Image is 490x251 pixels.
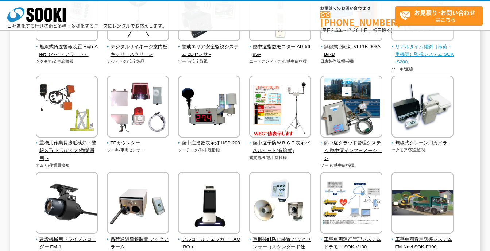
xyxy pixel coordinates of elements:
[331,27,342,34] span: 8:50
[178,76,240,139] img: 熱中症指数表示灯 HSP-200
[107,236,169,251] span: 吊荷通過警報装置 フックアラーム
[178,139,240,147] span: 熱中症指数表示灯 HSP-200
[391,147,454,153] p: ツクモア/安全監視
[107,147,169,153] p: ソーキ/車両センサー
[249,58,312,65] p: エー・アンド・デイ/熱中症指標
[178,147,240,153] p: ソーテック/熱中症指標
[178,229,240,251] a: アルコールチェッカー KAOIRO＋
[320,11,395,26] a: [PHONE_NUMBER]
[320,58,383,65] p: 日恵製作所/警報機
[107,229,169,251] a: 吊荷通過警報装置 フックアラーム
[391,76,454,139] img: 無線式クレーン用カメラ
[36,229,98,251] a: 建設機械用ドライブレコーダー EM-1
[107,76,169,139] img: TEカウンター
[399,7,482,25] span: はこちら
[107,36,169,58] a: デジタルサイネージ案内板 キャリースクリーン
[249,155,312,161] p: 鶴賀電機/熱中症指標
[36,236,98,251] span: 建設機械用ドライブレコーダー EM-1
[36,43,98,58] span: 無線式角度警報装置 High-Alert（ハイ・アラート）
[178,36,240,58] a: 警戒エリア安全監視システム 2Dセンサ -
[178,58,240,65] p: ソーキ/安全監視
[178,43,240,58] span: 警戒エリア安全監視システム 2Dセンサ -
[107,58,169,65] p: ナヴィック/安全製品
[249,132,312,154] a: 熱中症予防ＷＢＧＴ表示パネルセット(有線式)
[391,132,454,147] a: 無線式クレーン用カメラ
[320,172,382,236] img: 工事車両運行管理システム ドラモニ SOK-V100
[36,132,98,162] a: 重機用作業員接近検知・警報装置 トラぽん太(作業員用) -
[320,162,383,169] p: ソーキ/熱中症指標
[107,43,169,58] span: デジタルサイネージ案内板 キャリースクリーン
[36,76,98,139] img: 重機用作業員接近検知・警報装置 トラぽん太(作業員用) -
[36,172,98,236] img: 建設機械用ドライブレコーダー EM-1
[320,229,383,251] a: 工事車両運行管理システム ドラモニ SOK-V100
[320,236,383,251] span: 工事車両運行管理システム ドラモニ SOK-V100
[391,139,454,147] span: 無線式クレーン用カメラ
[36,36,98,58] a: 無線式角度警報装置 High-Alert（ハイ・アラート）
[107,132,169,147] a: TEカウンター
[178,132,240,147] a: 熱中症指数表示灯 HSP-200
[391,172,454,236] img: 工事車両音声誘導システム FM-Navi SOK-F100
[346,27,359,34] span: 17:30
[391,36,454,66] a: リアルタイム傾斜（吊荷・重機等）監視システム SOK-S200
[249,139,312,155] span: 熱中症予防ＷＢＧＴ表示パネルセット(有線式)
[36,162,98,169] p: アムカ/作業員検知
[320,6,395,11] span: お電話でのお問い合わせは
[249,172,311,236] img: 重機接触防止装置 ハッとセンサー（スタンダード仕様）
[320,36,383,58] a: 無線式回転灯 VL11B-003AB/RD
[249,36,312,58] a: 熱中症指数モニター AD-5695A
[249,76,311,139] img: 熱中症予防ＷＢＧＴ表示パネルセット(有線式)
[391,236,454,251] span: 工事車両音声誘導システム FM-Navi SOK-F100
[36,58,98,65] p: ツクモア/架空線警報
[178,236,240,251] span: アルコールチェッカー KAOIRO＋
[36,139,98,162] span: 重機用作業員接近検知・警報装置 トラぽん太(作業員用) -
[320,139,383,162] span: 熱中症クラウド管理システム 熱中症インフォメーション
[414,8,475,17] strong: お見積り･お問い合わせ
[391,229,454,251] a: 工事車両音声誘導システム FM-Navi SOK-F100
[7,24,167,28] p: 日々進化する計測技術と多種・多様化するニーズにレンタルでお応えします。
[249,43,312,58] span: 熱中症指数モニター AD-5695A
[320,43,383,58] span: 無線式回転灯 VL11B-003AB/RD
[178,172,240,236] img: アルコールチェッカー KAOIRO＋
[320,132,383,162] a: 熱中症クラウド管理システム 熱中症インフォメーション
[391,43,454,66] span: リアルタイム傾斜（吊荷・重機等）監視システム SOK-S200
[391,66,454,72] p: ソーキ/無線
[320,27,393,34] span: (平日 ～ 土日、祝日除く)
[107,139,169,147] span: TEカウンター
[395,6,483,26] a: お見積り･お問い合わせはこちら
[107,172,169,236] img: 吊荷通過警報装置 フックアラーム
[320,76,382,139] img: 熱中症クラウド管理システム 熱中症インフォメーション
